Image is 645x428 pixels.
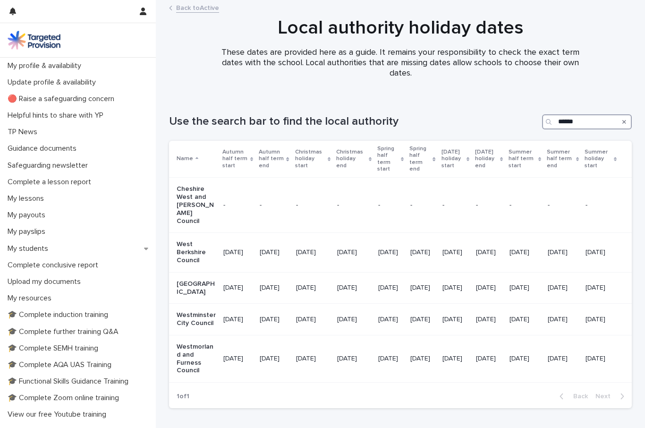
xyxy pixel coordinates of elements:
p: My students [4,244,56,253]
p: West Berkshire Council [177,240,216,264]
p: Guidance documents [4,144,84,153]
p: - [260,201,288,209]
p: [DATE] [476,355,502,363]
button: Back [552,392,592,401]
p: [DATE] [509,316,540,324]
p: [DATE] [476,248,502,257]
p: [DATE] [410,248,434,257]
p: [DATE] [337,355,371,363]
p: Cheshire West and [PERSON_NAME] Council [177,185,216,225]
p: [DATE] [378,355,403,363]
span: Next [595,393,616,400]
p: - [586,201,617,209]
p: [DATE] [296,316,330,324]
p: - [296,201,330,209]
p: TP News [4,128,45,137]
p: [DATE] [476,316,502,324]
tr: Cheshire West and [PERSON_NAME] Council----------- [169,178,632,233]
p: [DATE] [223,355,252,363]
p: [DATE] [378,248,403,257]
p: [DATE] [548,284,578,292]
p: 🎓 Complete AQA UAS Training [4,360,119,369]
a: Back toActive [176,2,219,13]
p: [DATE] holiday end [475,147,498,171]
p: [DATE] [410,284,434,292]
button: Next [592,392,632,401]
p: Christmas holiday end [336,147,366,171]
p: - [410,201,434,209]
p: [DATE] [586,316,617,324]
h1: Use the search bar to find the local authority [169,115,538,128]
p: - [223,201,252,209]
p: [DATE] [260,316,288,324]
p: [DATE] [260,248,288,257]
p: 🎓 Complete Zoom online training [4,394,127,402]
p: [DATE] [410,355,434,363]
p: [DATE] [223,316,252,324]
p: 🎓 Complete SEMH training [4,344,106,353]
p: Safeguarding newsletter [4,161,95,170]
p: [DATE] [548,316,578,324]
p: [DATE] [548,248,578,257]
p: [DATE] [442,316,468,324]
p: [DATE] [296,355,330,363]
p: [DATE] holiday start [441,147,464,171]
p: [DATE] [548,355,578,363]
p: Christmas holiday start [295,147,325,171]
p: [DATE] [337,316,371,324]
p: [DATE] [442,248,468,257]
p: - [378,201,403,209]
p: [DATE] [378,316,403,324]
p: [DATE] [586,284,617,292]
p: [DATE] [586,355,617,363]
span: Back [568,393,588,400]
p: My payouts [4,211,53,220]
p: My resources [4,294,59,303]
tr: West Berkshire Council[DATE][DATE][DATE][DATE][DATE][DATE][DATE][DATE][DATE][DATE][DATE] [169,233,632,272]
p: [DATE] [378,284,403,292]
p: [DATE] [223,284,252,292]
p: Helpful hints to share with YP [4,111,111,120]
p: - [548,201,578,209]
p: [DATE] [442,284,468,292]
p: Spring half term end [409,144,430,175]
p: My profile & availability [4,61,89,70]
input: Search [542,114,632,129]
p: [DATE] [509,284,540,292]
tr: Westmorland and Furness Council[DATE][DATE][DATE][DATE][DATE][DATE][DATE][DATE][DATE][DATE][DATE] [169,335,632,382]
p: Name [177,154,193,164]
tr: [GEOGRAPHIC_DATA][DATE][DATE][DATE][DATE][DATE][DATE][DATE][DATE][DATE][DATE][DATE] [169,272,632,304]
p: - [476,201,502,209]
p: These dates are provided here as a guide. It remains your responsibility to check the exact term ... [212,48,589,78]
p: 1 of 1 [169,385,197,408]
p: 🎓 Functional Skills Guidance Training [4,377,136,386]
p: [DATE] [337,284,371,292]
p: [GEOGRAPHIC_DATA] [177,280,216,296]
p: Summer half term start [509,147,536,171]
p: - [337,201,371,209]
p: Autumn half term end [259,147,284,171]
p: 🎓 Complete further training Q&A [4,327,126,336]
p: [DATE] [476,284,502,292]
p: 🔴 Raise a safeguarding concern [4,94,122,103]
p: - [442,201,468,209]
p: My payslips [4,227,53,236]
tr: Westminster City Council[DATE][DATE][DATE][DATE][DATE][DATE][DATE][DATE][DATE][DATE][DATE] [169,304,632,335]
img: M5nRWzHhSzIhMunXDL62 [8,31,60,50]
p: Complete conclusive report [4,261,106,270]
p: Westminster City Council [177,311,216,327]
p: [DATE] [509,355,540,363]
p: Summer holiday start [585,147,611,171]
p: [DATE] [337,248,371,257]
p: - [509,201,540,209]
p: [DATE] [260,355,288,363]
p: Complete a lesson report [4,178,99,187]
p: [DATE] [260,284,288,292]
p: View our free Youtube training [4,410,114,419]
h1: Local authority holiday dates [169,17,632,39]
p: [DATE] [586,248,617,257]
p: Autumn half term start [222,147,248,171]
p: [DATE] [296,248,330,257]
p: [DATE] [509,248,540,257]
